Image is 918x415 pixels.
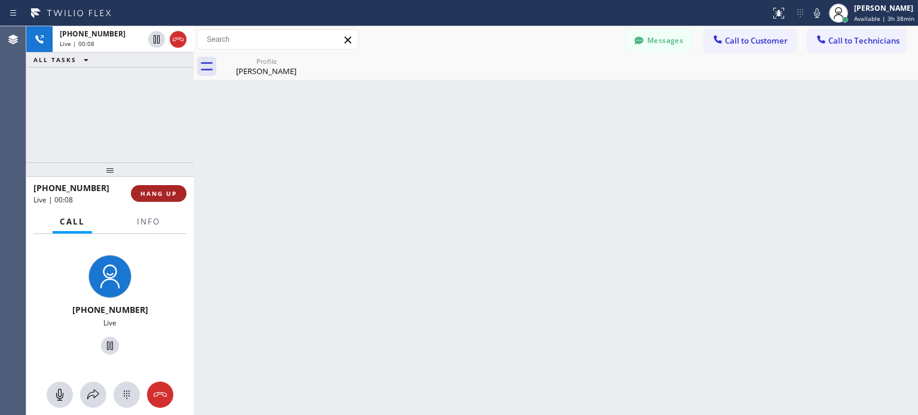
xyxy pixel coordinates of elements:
input: Search [198,30,358,49]
div: Profile [221,57,311,66]
span: [PHONE_NUMBER] [72,304,148,315]
button: HANG UP [131,185,186,202]
span: Call to Customer [725,35,788,46]
button: Open directory [80,382,106,408]
span: ALL TASKS [33,56,76,64]
button: Mute [47,382,73,408]
span: Call [60,216,85,227]
button: Hold Customer [101,337,119,355]
button: Hold Customer [148,31,165,48]
span: Live | 00:08 [33,195,73,205]
span: [PHONE_NUMBER] [60,29,126,39]
span: [PHONE_NUMBER] [33,182,109,193]
button: Messages [626,29,692,52]
button: ALL TASKS [26,53,100,67]
button: Open dialpad [114,382,140,408]
div: Lisa Podell [221,53,311,80]
button: Info [130,210,167,233]
button: Hang up [170,31,186,48]
span: Live | 00:08 [60,39,94,48]
div: [PERSON_NAME] [854,3,914,13]
button: Call [53,210,92,233]
span: Available | 3h 38min [854,14,914,23]
span: HANG UP [140,189,177,198]
button: Mute [809,5,825,21]
span: Call to Technicians [828,35,899,46]
div: [PERSON_NAME] [221,66,311,76]
button: Hang up [147,382,173,408]
button: Call to Customer [704,29,795,52]
button: Call to Technicians [807,29,906,52]
span: Info [137,216,160,227]
span: Live [103,318,117,328]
